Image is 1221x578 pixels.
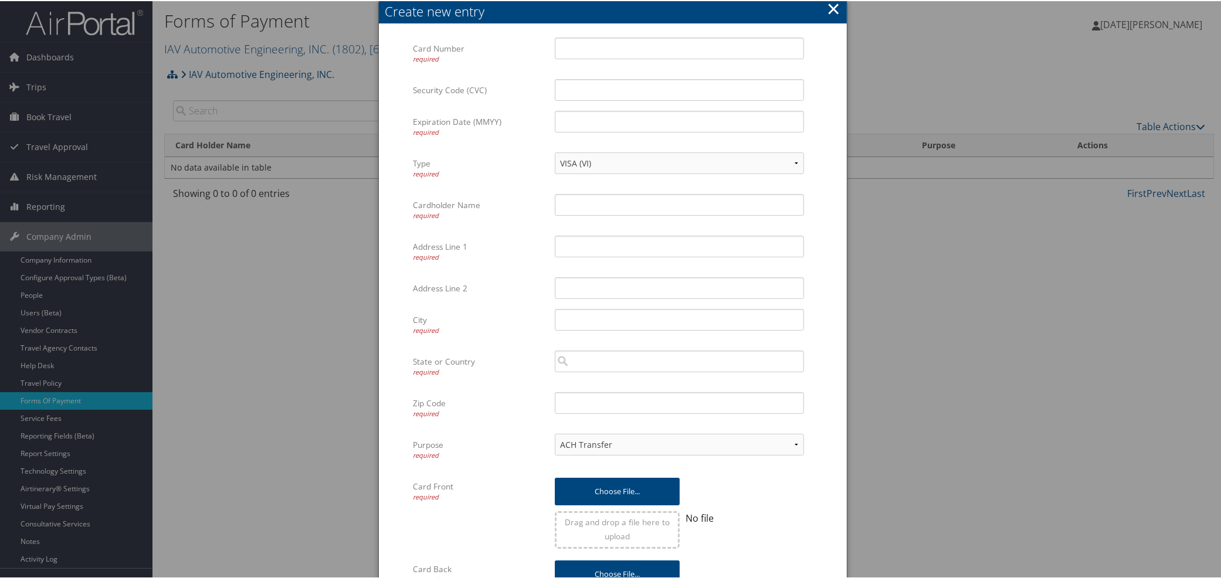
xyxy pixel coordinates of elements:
span: required [413,366,439,375]
span: required [413,491,439,500]
span: required [413,168,439,177]
span: required [413,210,439,219]
label: Purpose [413,433,546,465]
span: required [413,408,439,417]
span: required [413,251,439,260]
label: Card Number [413,36,546,69]
span: required [413,127,439,135]
span: required [413,53,439,62]
label: Security Code (CVC) [413,78,546,100]
label: State or Country [413,349,546,382]
span: Drag and drop a file here to upload [565,515,670,540]
label: Type [413,151,546,183]
label: Card Front [413,474,546,506]
label: Address Line 2 [413,276,546,298]
label: Expiration Date (MMYY) [413,110,546,142]
label: City [413,308,546,340]
span: required [413,450,439,458]
span: No file [686,511,714,523]
label: Zip Code [413,391,546,423]
label: Address Line 1 [413,234,546,267]
div: Create new entry [385,1,847,19]
label: Cardholder Name [413,193,546,225]
span: required [413,325,439,334]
